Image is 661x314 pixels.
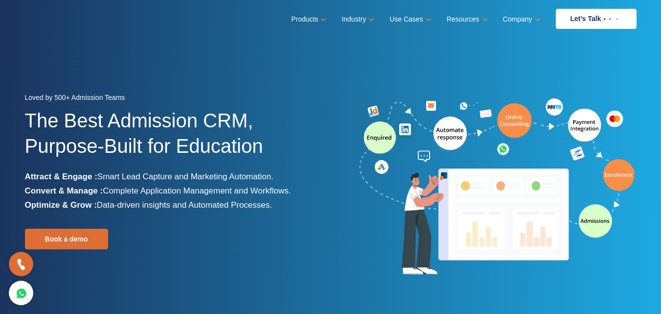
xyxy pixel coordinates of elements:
[358,96,637,279] img: admission-software-home-page-header
[25,229,108,249] a: Book a demo
[25,200,97,210] b: Optimize & Grow :
[447,12,486,26] a: Resources
[103,186,291,195] span: Complete Application Management and Workflows.
[25,91,323,108] div: Loved by 500+ Admission Teams
[25,186,103,195] b: Convert & Manage :
[25,108,323,169] h1: The Best Admission CRM, Purpose-Built for Education
[503,12,539,26] a: Company
[97,200,272,210] span: Data-driven insights and Automated Processes.
[389,12,429,26] a: Use Cases
[342,12,372,26] a: Industry
[25,172,97,181] b: Attract & Engage :
[556,9,637,29] a: Let’s Talk
[291,12,324,26] a: Products
[97,172,274,181] span: Smart Lead Capture and Marketing Automation.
